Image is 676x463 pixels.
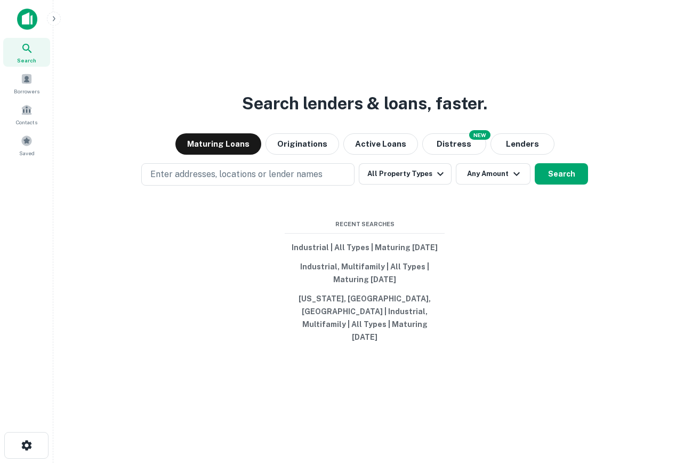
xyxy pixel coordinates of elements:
[343,133,418,155] button: Active Loans
[14,87,39,95] span: Borrowers
[285,289,445,347] button: [US_STATE], [GEOGRAPHIC_DATA], [GEOGRAPHIC_DATA] | Industrial, Multifamily | All Types | Maturing...
[175,133,261,155] button: Maturing Loans
[17,9,37,30] img: capitalize-icon.png
[150,168,323,181] p: Enter addresses, locations or lender names
[285,238,445,257] button: Industrial | All Types | Maturing [DATE]
[17,56,36,65] span: Search
[19,149,35,157] span: Saved
[265,133,339,155] button: Originations
[469,130,490,140] div: NEW
[285,220,445,229] span: Recent Searches
[3,100,50,129] a: Contacts
[3,38,50,67] a: Search
[285,257,445,289] button: Industrial, Multifamily | All Types | Maturing [DATE]
[3,131,50,159] a: Saved
[359,163,452,185] button: All Property Types
[16,118,37,126] span: Contacts
[623,378,676,429] iframe: Chat Widget
[141,163,355,186] button: Enter addresses, locations or lender names
[456,163,530,185] button: Any Amount
[422,133,486,155] button: Search distressed loans with lien and other non-mortgage details.
[3,69,50,98] a: Borrowers
[242,91,487,116] h3: Search lenders & loans, faster.
[490,133,554,155] button: Lenders
[535,163,588,185] button: Search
